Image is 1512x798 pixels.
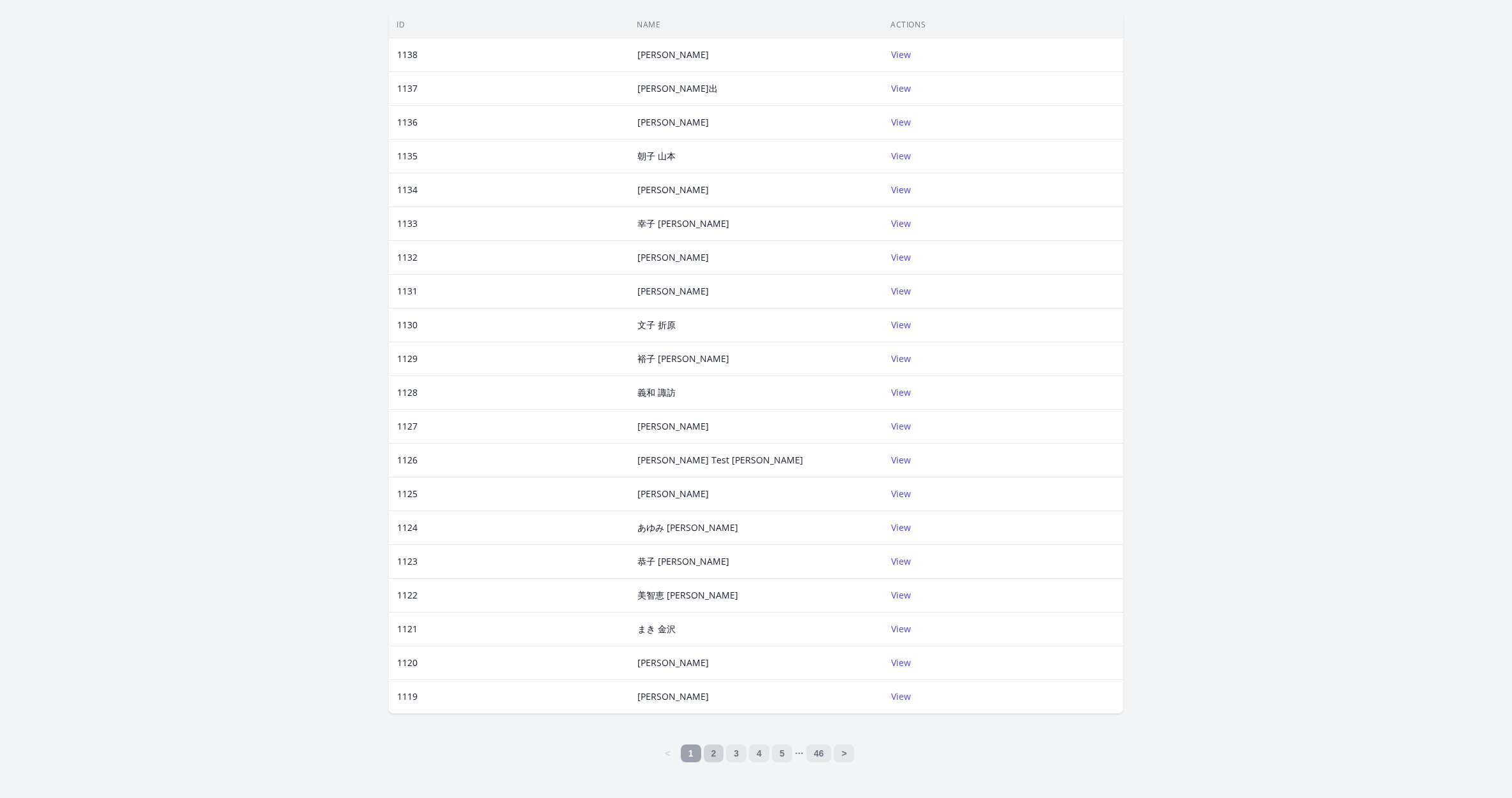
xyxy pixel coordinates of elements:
a: 3 [726,744,746,762]
div: まき 金沢 [630,623,683,635]
a: View [891,589,911,601]
div: 美智恵 [PERSON_NAME] [630,589,746,602]
div: 1128 [389,386,425,399]
div: 文子 折原 [630,319,683,331]
div: [PERSON_NAME]出 [630,82,725,95]
a: View [891,184,911,196]
a: View [891,488,911,500]
div: 1120 [389,657,425,669]
a: Previous [658,744,678,762]
div: 1133 [389,217,425,230]
div: [PERSON_NAME] [630,116,716,129]
a: View [891,657,911,669]
div: [PERSON_NAME] [630,285,716,298]
th: Name [629,12,883,38]
div: 1122 [389,589,425,602]
a: View [891,217,911,229]
div: 朝子 山本 [630,150,683,163]
div: 1135 [389,150,425,163]
a: View [891,48,911,61]
a: View [891,623,911,635]
div: 義和 諏訪 [630,386,683,399]
div: 1125 [389,488,425,500]
a: View [891,420,911,432]
div: 1132 [389,251,425,264]
a: View [891,352,911,365]
div: 恭子 [PERSON_NAME] [630,555,737,568]
div: [PERSON_NAME] [630,251,716,264]
div: [PERSON_NAME] Test [PERSON_NAME] [630,454,811,467]
a: View [891,386,911,398]
a: 5 [772,744,792,762]
div: 1127 [389,420,425,433]
a: 1 [681,744,701,762]
a: View [891,319,911,331]
div: 1126 [389,454,425,467]
div: [PERSON_NAME] [630,488,716,500]
a: Next [834,744,854,762]
div: 1137 [389,82,425,95]
div: 1136 [389,116,425,129]
div: 1121 [389,623,425,635]
th: Actions [883,12,1123,38]
div: 1124 [389,521,425,534]
div: 1130 [389,319,425,331]
a: View [891,521,911,533]
th: ID [389,12,629,38]
a: View [891,454,911,466]
div: 幸子 [PERSON_NAME] [630,217,737,230]
div: 1119 [389,690,425,703]
div: 1129 [389,352,425,365]
a: 46 [806,744,832,762]
nav: Pages [658,744,855,762]
div: 1134 [389,184,425,196]
a: 2 [704,744,724,762]
a: View [891,116,911,128]
div: 1123 [389,555,425,568]
a: … [795,744,804,762]
div: [PERSON_NAME] [630,690,716,703]
a: View [891,150,911,162]
a: 4 [749,744,769,762]
div: [PERSON_NAME] [630,184,716,196]
div: 1138 [389,48,425,61]
div: [PERSON_NAME] [630,48,716,61]
div: 裕子 [PERSON_NAME] [630,352,737,365]
a: View [891,251,911,263]
a: View [891,555,911,567]
a: View [891,285,911,297]
div: あゆみ [PERSON_NAME] [630,521,746,534]
div: 1131 [389,285,425,298]
a: View [891,82,911,94]
a: View [891,690,911,702]
div: [PERSON_NAME] [630,420,716,433]
div: [PERSON_NAME] [630,657,716,669]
